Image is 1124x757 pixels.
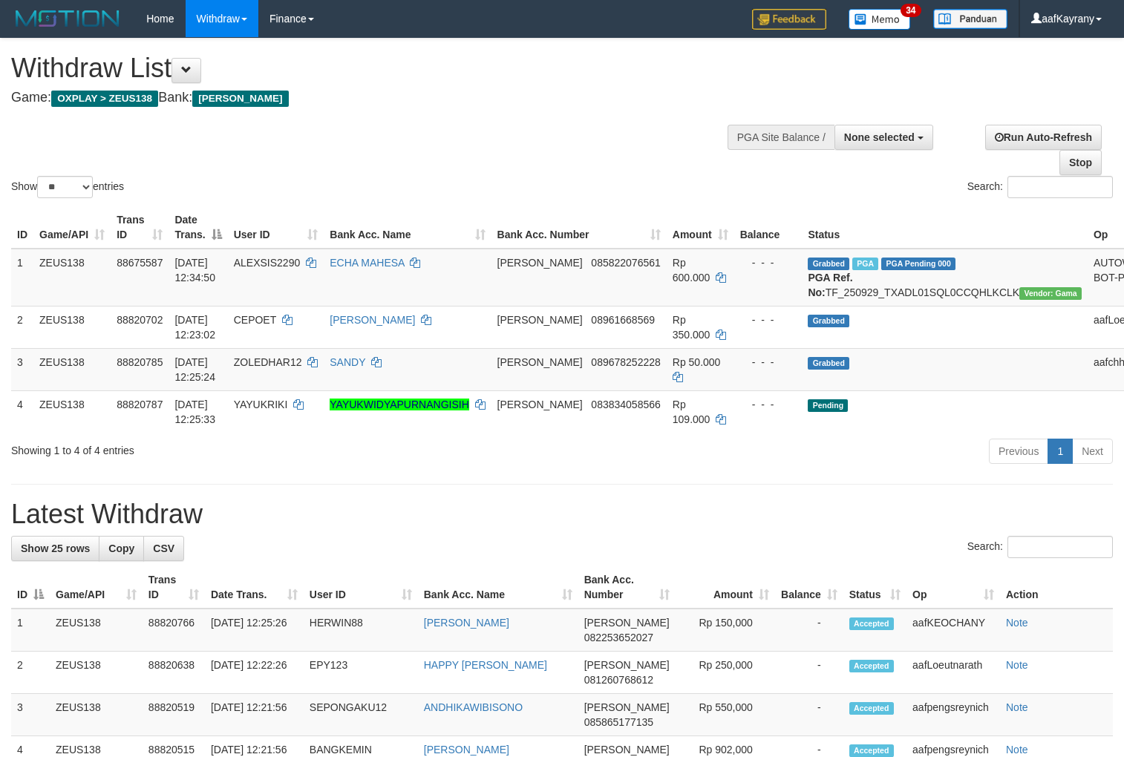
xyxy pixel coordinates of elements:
[802,249,1088,307] td: TF_250929_TXADL01SQL0CCQHLKCLK
[153,543,174,554] span: CSV
[676,609,775,652] td: Rp 150,000
[33,206,111,249] th: Game/API: activate to sort column ascending
[324,206,491,249] th: Bank Acc. Name: activate to sort column ascending
[117,356,163,368] span: 88820785
[808,258,849,270] span: Grabbed
[497,257,583,269] span: [PERSON_NAME]
[584,659,670,671] span: [PERSON_NAME]
[1019,287,1082,300] span: Vendor URL: https://trx31.1velocity.biz
[1006,744,1028,756] a: Note
[591,257,660,269] span: Copy 085822076561 to clipboard
[50,652,143,694] td: ZEUS138
[174,314,215,341] span: [DATE] 12:23:02
[330,257,404,269] a: ECHA MAHESA
[852,258,878,270] span: Marked by aafpengsreynich
[834,125,933,150] button: None selected
[234,356,302,368] span: ZOLEDHAR12
[1007,536,1113,558] input: Search:
[906,652,1000,694] td: aafLoeutnarath
[584,701,670,713] span: [PERSON_NAME]
[424,701,523,713] a: ANDHIKAWIBISONO
[740,255,797,270] div: - - -
[808,272,852,298] b: PGA Ref. No:
[11,609,50,652] td: 1
[143,609,205,652] td: 88820766
[844,131,915,143] span: None selected
[989,439,1048,464] a: Previous
[11,652,50,694] td: 2
[667,206,734,249] th: Amount: activate to sort column ascending
[1006,659,1028,671] a: Note
[497,399,583,410] span: [PERSON_NAME]
[1000,566,1113,609] th: Action
[143,652,205,694] td: 88820638
[169,206,227,249] th: Date Trans.: activate to sort column descending
[849,660,894,672] span: Accepted
[11,206,33,249] th: ID
[775,652,843,694] td: -
[1072,439,1113,464] a: Next
[21,543,90,554] span: Show 25 rows
[11,7,124,30] img: MOTION_logo.png
[424,744,509,756] a: [PERSON_NAME]
[11,91,734,105] h4: Game: Bank:
[673,257,710,284] span: Rp 600.000
[117,257,163,269] span: 88675587
[99,536,144,561] a: Copy
[11,390,33,433] td: 4
[906,609,1000,652] td: aafKEOCHANY
[11,176,124,198] label: Show entries
[584,716,653,728] span: Copy 085865177135 to clipboard
[234,257,301,269] span: ALEXSIS2290
[11,348,33,390] td: 3
[424,617,509,629] a: [PERSON_NAME]
[33,306,111,348] td: ZEUS138
[775,694,843,736] td: -
[584,674,653,686] span: Copy 081260768612 to clipboard
[234,314,276,326] span: CEPOET
[11,306,33,348] td: 2
[33,390,111,433] td: ZEUS138
[304,566,418,609] th: User ID: activate to sort column ascending
[50,566,143,609] th: Game/API: activate to sort column ascending
[808,315,849,327] span: Grabbed
[740,312,797,327] div: - - -
[584,744,670,756] span: [PERSON_NAME]
[1007,176,1113,198] input: Search:
[51,91,158,107] span: OXPLAY > ZEUS138
[174,356,215,383] span: [DATE] 12:25:24
[234,399,288,410] span: YAYUKRIKI
[849,702,894,715] span: Accepted
[1059,150,1102,175] a: Stop
[933,9,1007,29] img: panduan.png
[775,609,843,652] td: -
[676,566,775,609] th: Amount: activate to sort column ascending
[906,694,1000,736] td: aafpengsreynich
[808,399,848,412] span: Pending
[304,694,418,736] td: SEPONGAKU12
[985,125,1102,150] a: Run Auto-Refresh
[205,694,304,736] td: [DATE] 12:21:56
[330,356,365,368] a: SANDY
[578,566,676,609] th: Bank Acc. Number: activate to sort column ascending
[849,617,894,630] span: Accepted
[205,609,304,652] td: [DATE] 12:25:26
[192,91,288,107] span: [PERSON_NAME]
[205,652,304,694] td: [DATE] 12:22:26
[967,536,1113,558] label: Search:
[728,125,834,150] div: PGA Site Balance /
[673,356,721,368] span: Rp 50.000
[967,176,1113,198] label: Search:
[33,348,111,390] td: ZEUS138
[50,609,143,652] td: ZEUS138
[424,659,547,671] a: HAPPY [PERSON_NAME]
[330,314,415,326] a: [PERSON_NAME]
[1048,439,1073,464] a: 1
[849,744,894,757] span: Accepted
[752,9,826,30] img: Feedback.jpg
[143,536,184,561] a: CSV
[33,249,111,307] td: ZEUS138
[808,357,849,370] span: Grabbed
[11,694,50,736] td: 3
[849,9,911,30] img: Button%20Memo.svg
